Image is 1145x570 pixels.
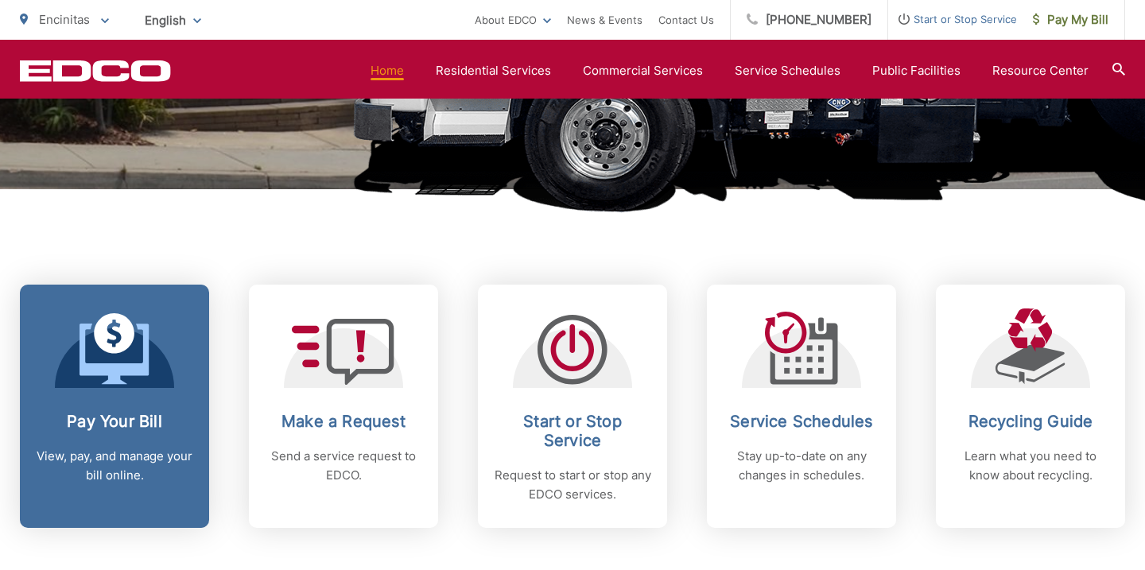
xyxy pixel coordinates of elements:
a: About EDCO [475,10,551,29]
a: Pay Your Bill View, pay, and manage your bill online. [20,285,209,528]
span: English [133,6,213,34]
a: Residential Services [436,61,551,80]
a: Public Facilities [872,61,961,80]
h2: Start or Stop Service [494,412,651,450]
a: Commercial Services [583,61,703,80]
a: News & Events [567,10,642,29]
a: Home [371,61,404,80]
span: Pay My Bill [1033,10,1108,29]
h2: Make a Request [265,412,422,431]
a: Contact Us [658,10,714,29]
a: Recycling Guide Learn what you need to know about recycling. [936,285,1125,528]
p: Learn what you need to know about recycling. [952,447,1109,485]
a: Make a Request Send a service request to EDCO. [249,285,438,528]
span: Encinitas [39,12,90,27]
p: View, pay, and manage your bill online. [36,447,193,485]
a: Resource Center [992,61,1089,80]
a: EDCD logo. Return to the homepage. [20,60,171,82]
a: Service Schedules Stay up-to-date on any changes in schedules. [707,285,896,528]
h2: Service Schedules [723,412,880,431]
p: Send a service request to EDCO. [265,447,422,485]
h2: Recycling Guide [952,412,1109,431]
p: Request to start or stop any EDCO services. [494,466,651,504]
a: Service Schedules [735,61,840,80]
p: Stay up-to-date on any changes in schedules. [723,447,880,485]
h2: Pay Your Bill [36,412,193,431]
